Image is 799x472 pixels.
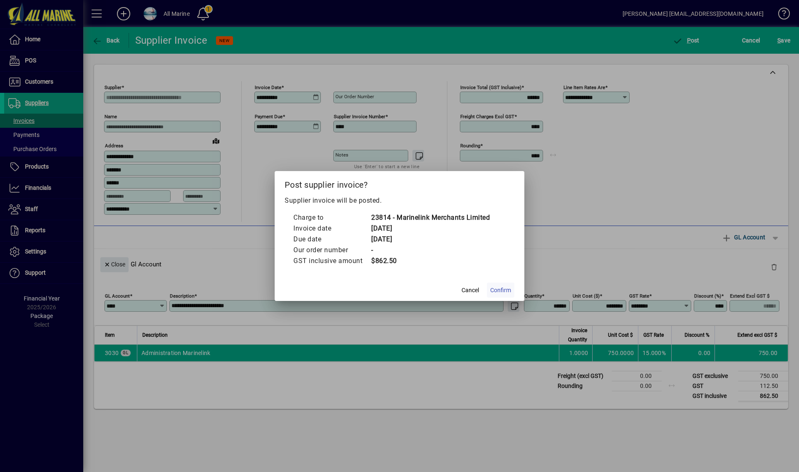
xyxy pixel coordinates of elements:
td: [DATE] [371,223,490,234]
td: [DATE] [371,234,490,245]
td: $862.50 [371,256,490,266]
td: Invoice date [293,223,371,234]
p: Supplier invoice will be posted. [285,196,514,206]
button: Confirm [487,283,514,298]
td: - [371,245,490,256]
span: Confirm [490,286,511,295]
h2: Post supplier invoice? [275,171,524,195]
td: Charge to [293,212,371,223]
td: 23814 - Marinelink Merchants Limited [371,212,490,223]
td: Due date [293,234,371,245]
td: GST inclusive amount [293,256,371,266]
button: Cancel [457,283,484,298]
td: Our order number [293,245,371,256]
span: Cancel [462,286,479,295]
